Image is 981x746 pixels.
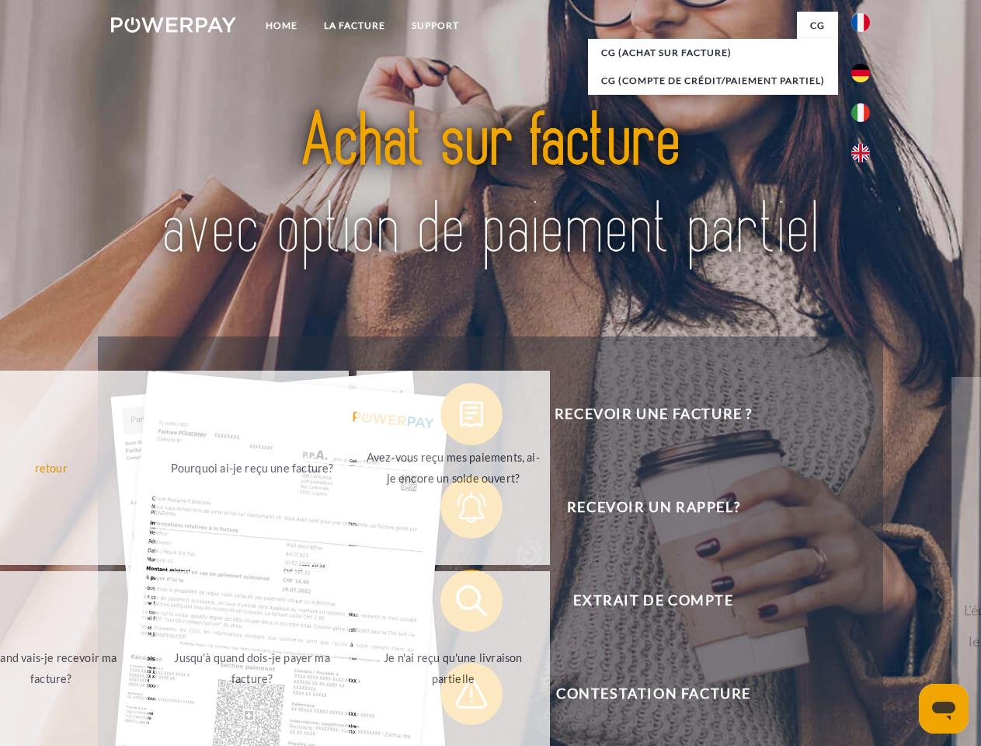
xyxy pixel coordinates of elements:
a: Support [398,12,472,40]
span: Extrait de compte [463,570,844,632]
span: Recevoir une facture ? [463,383,844,445]
button: Recevoir un rappel? [440,476,844,539]
a: Avez-vous reçu mes paiements, ai-je encore un solde ouvert? [357,371,550,565]
div: Jusqu'à quand dois-je payer ma facture? [165,647,339,689]
div: Avez-vous reçu mes paiements, ai-je encore un solde ouvert? [366,447,541,489]
a: CG [797,12,838,40]
img: it [851,103,870,122]
button: Recevoir une facture ? [440,383,844,445]
iframe: Bouton de lancement de la fenêtre de messagerie [919,684,969,734]
a: CG (achat sur facture) [588,39,838,67]
img: fr [851,13,870,32]
img: logo-powerpay-white.svg [111,17,236,33]
img: title-powerpay_fr.svg [148,75,833,298]
img: de [851,64,870,82]
a: CG (Compte de crédit/paiement partiel) [588,67,838,95]
img: en [851,144,870,162]
button: Extrait de compte [440,570,844,632]
div: Je n'ai reçu qu'une livraison partielle [366,647,541,689]
span: Contestation Facture [463,663,844,725]
a: LA FACTURE [311,12,398,40]
a: Home [252,12,311,40]
div: Pourquoi ai-je reçu une facture? [165,457,339,478]
button: Contestation Facture [440,663,844,725]
span: Recevoir un rappel? [463,476,844,539]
